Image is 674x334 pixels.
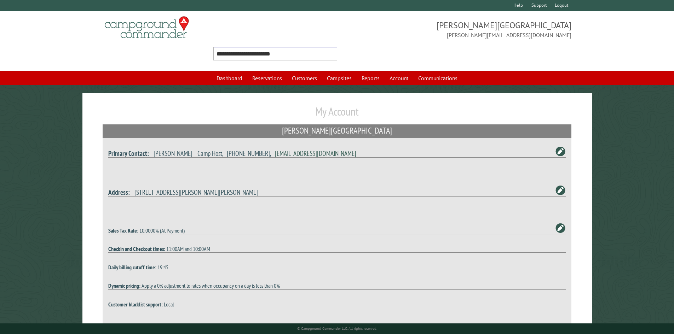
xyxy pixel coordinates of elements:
strong: Address: [108,188,130,197]
strong: Sales Tax Rate: [108,227,138,234]
span: 19:45 [157,264,168,271]
a: [EMAIL_ADDRESS][DOMAIN_NAME] [275,149,356,158]
span: 11:00AM and 10:00AM [166,245,210,252]
span: Local [164,301,174,308]
h2: [PERSON_NAME][GEOGRAPHIC_DATA] [103,124,572,138]
a: Campsites [323,71,356,85]
a: Dashboard [212,71,247,85]
h1: My Account [103,105,572,124]
strong: Daily billing cutoff time: [108,264,156,271]
a: Communications [414,71,462,85]
span: [PHONE_NUMBER] [227,149,270,158]
strong: Customer blacklist support: [108,301,163,308]
span: 10.0000% (At Payment) [139,227,185,234]
strong: Dynamic pricing: [108,282,140,289]
img: Campground Commander [103,14,191,41]
a: Reservations [248,71,286,85]
span: Apply a 0% adjustment to rates when occupancy on a day is less than 0% [142,282,280,289]
h4: , , [108,149,566,158]
a: Account [385,71,413,85]
a: Reports [357,71,384,85]
a: Customers [288,71,321,85]
small: © Campground Commander LLC. All rights reserved. [297,326,377,331]
strong: Primary Contact: [108,149,149,158]
strong: Checkin and Checkout times: [108,245,165,252]
span: [STREET_ADDRESS][PERSON_NAME][PERSON_NAME] [134,188,258,197]
span: [PERSON_NAME][GEOGRAPHIC_DATA] [PERSON_NAME][EMAIL_ADDRESS][DOMAIN_NAME] [337,19,572,39]
span: [PERSON_NAME] [154,149,192,158]
span: Camp Host [197,149,222,158]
